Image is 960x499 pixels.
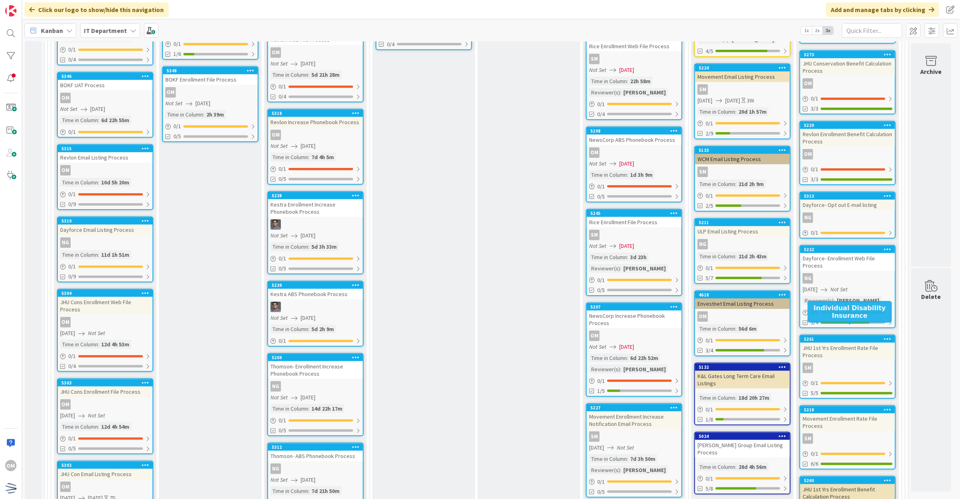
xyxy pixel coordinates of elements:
div: 5313Dayforce- Opt out E-mail listing [800,192,895,210]
div: Time in Column [698,107,735,116]
div: 5224Movement Email Listing Process [695,64,790,82]
div: 5d 21h 28m [309,70,342,79]
div: 0/1 [58,262,153,272]
span: [DATE] [725,96,740,105]
div: 5133 [699,147,790,153]
span: 5/7 [706,274,713,282]
div: JHU Conservation Benefit Calculation Process [800,58,895,76]
span: : [627,170,628,179]
div: 5273 [804,52,895,57]
div: NewsCorp ABS Phonebook Process [587,135,681,145]
div: [PERSON_NAME] [621,264,668,273]
div: CS [268,219,363,230]
b: IT Department [84,27,127,35]
div: 0/1 [695,405,790,415]
div: Time in Column [271,242,308,251]
span: : [308,70,309,79]
span: 0/9 [68,272,76,281]
div: 5024 [695,433,790,440]
span: : [627,253,628,262]
span: 0 / 1 [811,94,818,103]
div: 5224 [695,64,790,72]
span: 0/4 [279,92,286,101]
span: 2/5 [706,202,713,210]
div: 20d 1h 57m [736,107,769,116]
div: NG [268,381,363,392]
div: BOKF Enrollment File Process [163,74,258,85]
div: Time in Column [589,77,627,86]
div: 5302JHU Con Email Listing Process [58,462,153,479]
div: 5211 [695,219,790,226]
div: OM [58,399,153,410]
span: [DATE] [301,314,315,322]
span: : [735,180,736,188]
div: Dayforce Email Listing Process [58,225,153,235]
span: 0 / 1 [597,100,605,108]
div: NG [800,273,895,284]
i: Not Set [271,60,288,67]
i: Not Set [60,105,77,112]
div: 4618Envestnet Email Listing Process [695,291,790,309]
div: 5313 [804,193,895,199]
span: 2/9 [706,129,713,138]
div: Movement Email Listing Process [695,72,790,82]
div: OM [587,331,681,341]
div: 0/1 [268,415,363,425]
span: 1x [801,27,812,35]
div: Revlon Enrollment Benefit Calculation Process [800,129,895,147]
div: 3W [747,96,754,105]
span: 0 / 1 [68,262,76,271]
div: OM [271,130,281,140]
span: [DATE] [619,242,634,250]
div: 5315 [61,146,153,151]
div: SM [587,432,681,442]
div: OM [163,87,258,98]
div: 0/1 [587,376,681,386]
div: Delete [921,292,941,301]
span: 0 / 1 [811,229,818,237]
div: 5222Dayforce- Enrollment Web File Process [800,246,895,271]
div: 5d 3h 33m [309,242,339,251]
span: [DATE] [301,59,315,68]
div: 0/1 [268,254,363,264]
div: SM [589,54,600,64]
span: [DATE] [619,160,634,168]
div: NG [803,273,813,284]
div: NG [268,464,363,474]
div: 5227Movement Enrollment Increase Notification Email Process [587,404,681,429]
div: 5318 [268,110,363,117]
div: OM [695,311,790,322]
span: 0 / 1 [279,165,286,173]
span: 0 / 1 [173,40,181,48]
div: 0/1 [587,99,681,109]
div: 5224 [699,65,790,71]
span: [DATE] [301,231,315,240]
div: 5319Dayforce Email Listing Process [58,217,153,235]
div: 5302 [58,462,153,469]
div: 5304 [58,290,153,297]
div: 0/1 [163,121,258,131]
div: Time in Column [589,253,627,262]
div: 1d 3h 9m [628,170,655,179]
div: 5319 [58,217,153,225]
span: 0/5 [279,264,286,273]
i: Not Set [830,286,848,293]
div: 5222 [800,246,895,253]
div: Time in Column [60,116,98,125]
div: 0/1 [695,474,790,484]
div: 5133WCM Email Listing Process [695,147,790,164]
div: 5245 [587,210,681,217]
div: 5319 [61,218,153,224]
div: 5207 [587,303,681,311]
div: Time in Column [271,70,308,79]
span: : [98,178,99,187]
div: 3d 23h [628,253,649,262]
div: NG [698,239,708,249]
span: 0/5 [597,286,605,294]
span: 0/5 [279,175,286,183]
span: : [735,107,736,116]
div: 5273JHU Conservation Benefit Calculation Process [800,51,895,76]
div: 10d 5h 20m [99,178,131,187]
div: 21d 2h 9m [736,180,766,188]
div: NG [803,213,813,223]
